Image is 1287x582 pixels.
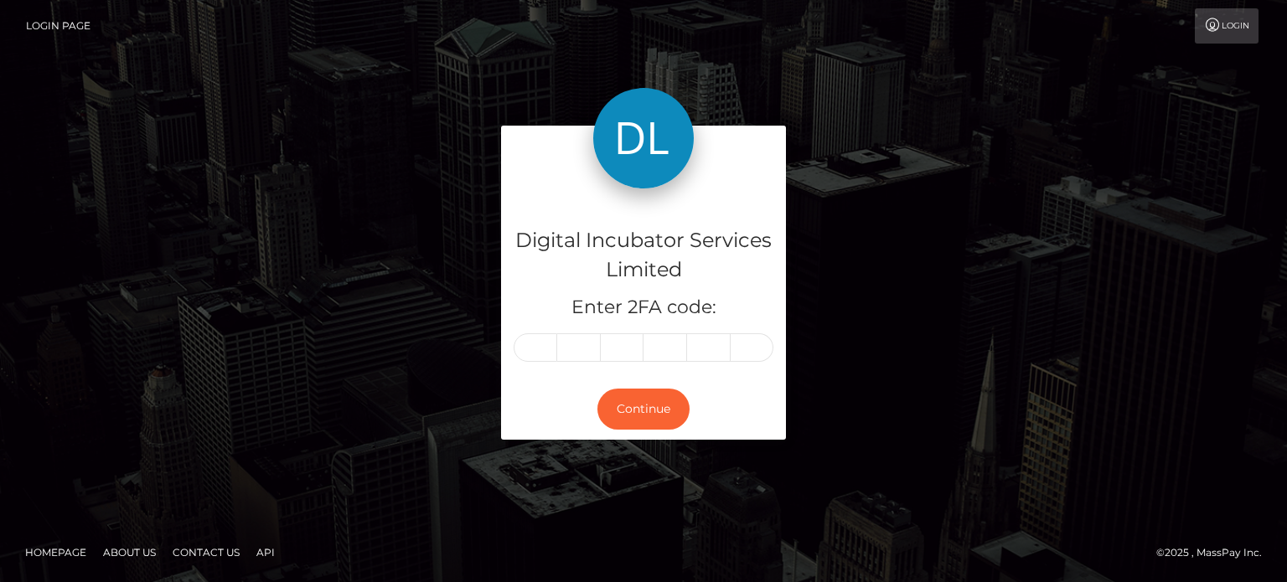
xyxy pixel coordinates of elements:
h4: Digital Incubator Services Limited [514,226,773,285]
div: © 2025 , MassPay Inc. [1156,543,1274,562]
button: Continue [597,389,690,430]
h5: Enter 2FA code: [514,295,773,321]
a: Contact Us [166,539,246,565]
a: Login [1195,8,1259,44]
img: Digital Incubator Services Limited [593,88,694,188]
a: API [250,539,282,565]
a: Homepage [18,539,93,565]
a: About Us [96,539,163,565]
a: Login Page [26,8,90,44]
